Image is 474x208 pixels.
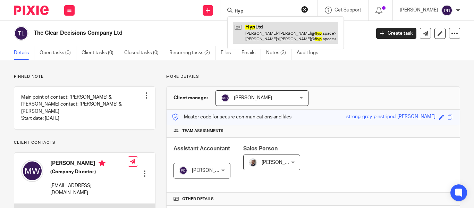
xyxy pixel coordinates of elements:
[172,114,291,120] p: Master code for secure communications and files
[376,28,416,39] a: Create task
[266,46,291,60] a: Notes (3)
[14,46,34,60] a: Details
[297,46,323,60] a: Audit logs
[14,26,28,41] img: svg%3E
[169,46,215,60] a: Recurring tasks (2)
[182,196,214,202] span: Other details
[34,30,299,37] h2: The Clear Decisions Company Ltd
[14,140,155,145] p: Client contacts
[346,113,435,121] div: strong-grey-pinstriped-[PERSON_NAME]
[14,74,155,80] p: Pinned note
[301,6,308,13] button: Clear
[182,128,223,134] span: Team assignments
[179,166,187,175] img: svg%3E
[249,158,257,167] img: Matt%20Circle.png
[441,5,452,16] img: svg%3E
[50,182,128,197] p: [EMAIL_ADDRESS][DOMAIN_NAME]
[50,168,128,175] h5: (Company Director)
[40,46,76,60] a: Open tasks (0)
[50,160,128,168] h4: [PERSON_NAME]
[173,94,209,101] h3: Client manager
[242,46,261,60] a: Emails
[173,146,230,151] span: Assistant Accountant
[221,94,229,102] img: svg%3E
[21,160,43,182] img: svg%3E
[234,8,297,15] input: Search
[99,160,105,167] i: Primary
[166,74,460,80] p: More details
[192,168,230,173] span: [PERSON_NAME]
[221,46,236,60] a: Files
[243,146,278,151] span: Sales Person
[82,46,119,60] a: Client tasks (0)
[124,46,164,60] a: Closed tasks (0)
[234,95,272,100] span: [PERSON_NAME]
[14,6,49,15] img: Pixie
[335,8,361,13] span: Get Support
[262,160,300,165] span: [PERSON_NAME]
[400,7,438,14] p: [PERSON_NAME]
